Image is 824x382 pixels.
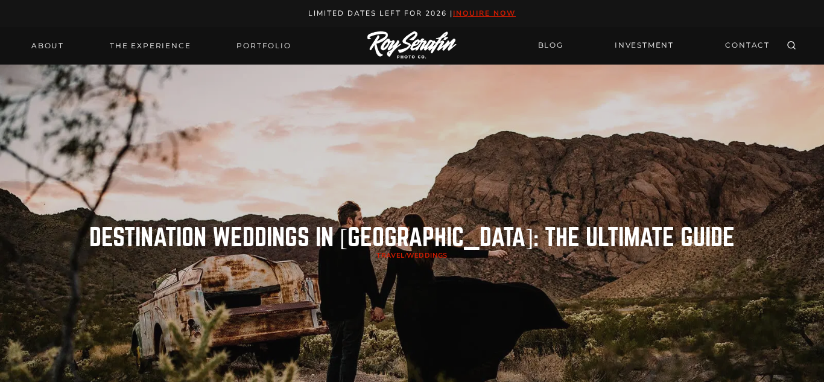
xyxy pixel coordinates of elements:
a: inquire now [453,8,516,18]
a: THE EXPERIENCE [103,37,198,54]
a: Weddings [407,251,447,260]
img: Logo of Roy Serafin Photo Co., featuring stylized text in white on a light background, representi... [367,31,457,60]
a: CONTACT [718,35,777,56]
a: About [24,37,71,54]
h1: Destination Weddings in [GEOGRAPHIC_DATA]: The Ultimate Guide [89,226,735,250]
a: Travel [376,251,404,260]
span: / [376,251,447,260]
a: INVESTMENT [607,35,681,56]
button: View Search Form [783,37,800,54]
nav: Secondary Navigation [531,35,777,56]
a: BLOG [531,35,571,56]
p: Limited Dates LEft for 2026 | [13,7,811,20]
a: Portfolio [229,37,298,54]
nav: Primary Navigation [24,37,299,54]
